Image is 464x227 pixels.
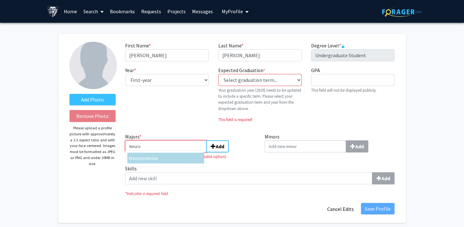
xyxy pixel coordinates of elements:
[372,172,395,184] button: Skills
[222,8,243,15] span: My Profile
[311,66,320,74] label: GPA
[361,203,395,214] button: Save Profile
[80,0,107,22] a: Search
[323,203,358,215] button: Cancel Edits
[355,143,364,150] b: Add
[69,110,116,122] button: Remove Photo
[265,140,346,152] input: MinorsAdd
[142,155,158,161] span: science
[218,117,302,123] p: This field is required!
[311,42,345,49] label: Degree Level
[265,133,395,152] label: Minors
[125,66,136,74] label: Year
[164,0,189,22] a: Projects
[125,133,255,152] label: Majors
[69,42,117,89] img: Profile Picture
[107,0,138,22] a: Bookmarks
[125,165,395,184] label: Skills
[47,6,58,17] img: Johns Hopkins University Logo
[346,140,368,152] button: Minors
[382,7,422,17] img: ForagerOne Logo
[5,199,27,222] iframe: Chat
[311,88,377,93] small: This field will not be displayed publicly.
[125,191,395,197] i: Indicates a required field
[69,94,116,105] label: AddProfile Picture
[189,0,216,22] a: Messages
[125,42,151,49] label: First Name
[218,87,302,112] p: Your graduation year (2029) needs to be updated to include a specific term. Please select your ex...
[382,175,390,181] b: Add
[341,44,345,48] svg: This information is provided and automatically updated by Johns Hopkins University and is not edi...
[218,42,244,49] label: Last Name
[69,125,116,167] p: Please upload a profile picture with approximately a 1:1 aspect ratio and with your face centered...
[216,143,224,150] b: Add
[218,66,265,74] label: Expected Graduation
[125,172,372,184] input: SkillsAdd
[206,140,229,152] button: Majors*Neuroscience
[61,0,80,22] a: Home
[129,155,142,161] span: Neuro
[125,140,207,152] input: Majors*NeuroscienceAdd
[138,0,164,22] a: Requests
